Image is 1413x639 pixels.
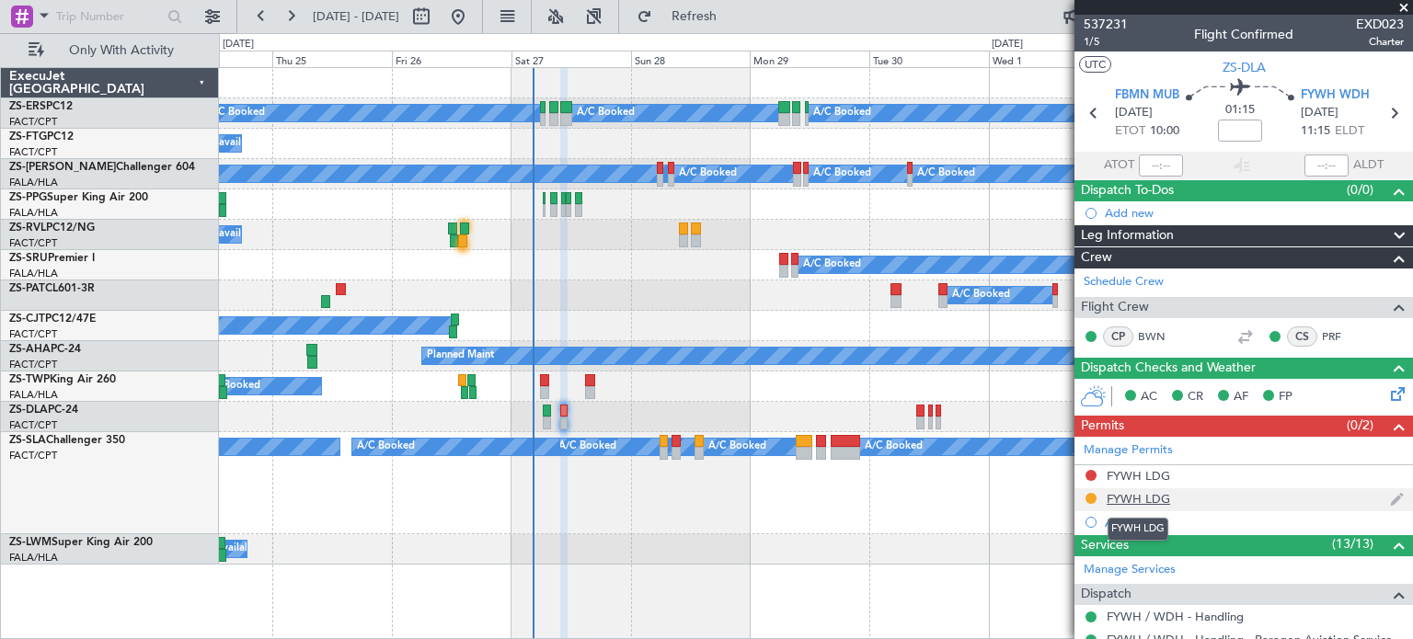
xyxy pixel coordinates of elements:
[207,99,265,127] div: A/C Booked
[9,206,58,220] a: FALA/HLA
[9,435,46,446] span: ZS-SLA
[9,162,195,173] a: ZS-[PERSON_NAME]Challenger 604
[1107,491,1170,507] div: FYWH LDG
[9,131,74,143] a: ZS-FTGPC12
[558,433,616,461] div: A/C Booked
[1301,122,1330,141] span: 11:15
[9,374,50,385] span: ZS-TWP
[9,405,48,416] span: ZS-DLA
[1084,34,1128,50] span: 1/5
[9,537,153,548] a: ZS-LWMSuper King Air 200
[1234,388,1248,406] span: AF
[9,101,73,112] a: ZS-ERSPC12
[1081,358,1256,379] span: Dispatch Checks and Weather
[9,192,47,203] span: ZS-PPG
[1105,515,1404,531] div: Add new
[750,51,869,67] div: Mon 29
[9,192,148,203] a: ZS-PPGSuper King Air 200
[869,51,989,67] div: Tue 30
[1081,535,1129,556] span: Services
[9,314,45,325] span: ZS-CJT
[9,253,95,264] a: ZS-SRUPremier I
[427,342,494,370] div: Planned Maint
[1347,180,1373,200] span: (0/0)
[9,145,57,159] a: FACT/CPT
[9,314,96,325] a: ZS-CJTPC12/47E
[185,130,261,157] div: A/C Unavailable
[1223,58,1266,77] span: ZS-DLA
[1347,416,1373,435] span: (0/2)
[1115,104,1153,122] span: [DATE]
[1108,518,1168,541] div: FYWH LDG
[1107,468,1170,484] div: FYWH LDG
[1115,122,1145,141] span: ETOT
[392,51,511,67] div: Fri 26
[9,344,51,355] span: ZS-AHA
[1150,122,1179,141] span: 10:00
[1115,86,1179,105] span: FBMN MUB
[185,221,261,248] div: A/C Unavailable
[577,99,635,127] div: A/C Booked
[9,405,78,416] a: ZS-DLAPC-24
[1356,15,1404,34] span: EXD023
[1081,416,1124,437] span: Permits
[9,115,57,129] a: FACT/CPT
[20,36,200,65] button: Only With Activity
[1141,388,1157,406] span: AC
[9,418,57,432] a: FACT/CPT
[9,435,125,446] a: ZS-SLAChallenger 350
[1139,154,1183,177] input: --:--
[202,372,260,400] div: A/C Booked
[1390,491,1404,508] img: edit
[992,37,1023,52] div: [DATE]
[9,101,46,112] span: ZS-ERS
[1084,561,1176,579] a: Manage Services
[1079,56,1111,73] button: UTC
[1081,225,1174,246] span: Leg Information
[679,160,737,188] div: A/C Booked
[9,223,46,234] span: ZS-RVL
[9,236,57,250] a: FACT/CPT
[272,51,392,67] div: Thu 25
[1301,104,1338,122] span: [DATE]
[1105,205,1404,221] div: Add new
[9,327,57,341] a: FACT/CPT
[656,10,733,23] span: Refresh
[313,8,399,25] span: [DATE] - [DATE]
[9,449,57,462] a: FACT/CPT
[9,283,95,294] a: ZS-PATCL601-3R
[1081,584,1132,605] span: Dispatch
[1081,247,1112,268] span: Crew
[708,433,766,461] div: A/C Booked
[1225,101,1255,120] span: 01:15
[952,281,1010,309] div: A/C Booked
[917,160,975,188] div: A/C Booked
[223,37,254,52] div: [DATE]
[1081,180,1174,201] span: Dispatch To-Dos
[1332,534,1373,553] span: (13/13)
[865,433,923,461] div: A/C Booked
[9,223,95,234] a: ZS-RVLPC12/NG
[1084,441,1173,460] a: Manage Permits
[9,551,58,565] a: FALA/HLA
[813,160,871,188] div: A/C Booked
[1356,34,1404,50] span: Charter
[1279,388,1292,406] span: FP
[56,3,162,30] input: Trip Number
[1335,122,1364,141] span: ELDT
[1194,25,1293,44] div: Flight Confirmed
[9,131,47,143] span: ZS-FTG
[813,99,871,127] div: A/C Booked
[9,267,58,280] a: FALA/HLA
[9,537,52,548] span: ZS-LWM
[357,433,415,461] div: A/C Booked
[989,51,1109,67] div: Wed 1
[48,44,194,57] span: Only With Activity
[9,283,45,294] span: ZS-PAT
[1301,86,1370,105] span: FYWH WDH
[9,162,116,173] span: ZS-[PERSON_NAME]
[1353,156,1384,175] span: ALDT
[9,344,81,355] a: ZS-AHAPC-24
[9,388,58,402] a: FALA/HLA
[631,51,751,67] div: Sun 28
